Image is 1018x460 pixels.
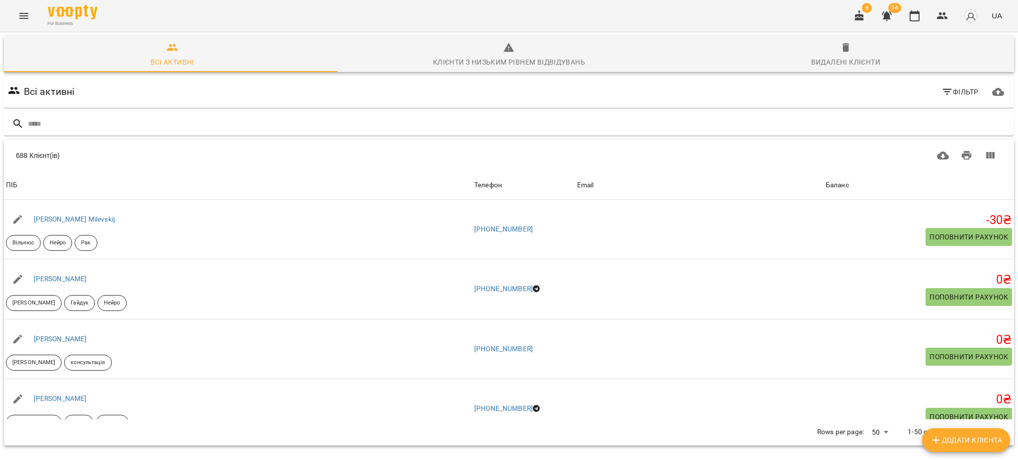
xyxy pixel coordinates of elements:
div: Клієнти з низьким рівнем відвідувань [433,56,585,68]
button: Поповнити рахунок [926,348,1012,366]
span: UA [992,10,1002,21]
span: Поповнити рахунок [930,411,1008,423]
p: Нейро [50,239,66,247]
div: Sort [826,179,849,191]
div: Sort [577,179,594,191]
div: Всі активні [151,56,194,68]
p: Рак [81,239,90,247]
div: Table Toolbar [4,140,1014,171]
button: Поповнити рахунок [926,288,1012,306]
div: Нейро [43,235,73,251]
span: Поповнити рахунок [930,351,1008,363]
span: 6 [862,3,872,13]
div: Нейро [97,295,127,311]
span: Email [577,179,822,191]
a: [PHONE_NUMBER] [474,345,533,353]
p: [PERSON_NAME] [12,419,55,427]
div: ПІБ [6,179,17,191]
div: Гайдук [64,295,95,311]
a: [PERSON_NAME] [34,394,87,402]
div: Капітан [96,415,129,431]
a: [PHONE_NUMBER] [474,285,533,293]
h5: 0 ₴ [826,272,1012,288]
button: Next Page [977,420,1001,444]
p: Нейро [71,419,87,427]
button: Поповнити рахунок [926,408,1012,426]
img: avatar_s.png [964,9,978,23]
p: Нейро [104,299,120,307]
div: Видалені клієнти [811,56,880,68]
p: Капітан [102,419,122,427]
span: Поповнити рахунок [930,231,1008,243]
button: UA [988,6,1006,25]
a: [PERSON_NAME] [34,275,87,283]
div: 50 [868,425,892,440]
span: Фільтр [941,86,979,98]
button: Фільтр [937,83,983,101]
span: Телефон [474,179,573,191]
p: [PERSON_NAME] [12,359,55,367]
div: Рак [75,235,97,251]
div: Баланс [826,179,849,191]
p: Гайдук [71,299,88,307]
img: Voopty Logo [48,5,97,19]
button: Друк [955,144,979,167]
div: Sort [6,179,17,191]
p: консультація [71,359,105,367]
p: 1-50 of 688 [908,427,944,437]
div: Вільнюс [6,235,41,251]
span: For Business [48,20,97,27]
div: [PERSON_NAME] [6,355,62,371]
button: Додати клієнта [922,428,1010,452]
h5: 0 ₴ [826,392,1012,407]
h5: 0 ₴ [826,332,1012,348]
button: Menu [12,4,36,28]
a: [PERSON_NAME] [34,335,87,343]
div: 688 Клієнт(ів) [16,151,496,160]
button: Вигляд колонок [978,144,1002,167]
span: Баланс [826,179,1012,191]
h6: Всі активні [24,84,75,99]
span: Поповнити рахунок [930,291,1008,303]
h5: -30 ₴ [826,213,1012,228]
div: [PERSON_NAME] [6,415,62,431]
button: Поповнити рахунок [926,228,1012,246]
div: [PERSON_NAME] [6,295,62,311]
div: Нейро [64,415,93,431]
div: Телефон [474,179,502,191]
a: [PHONE_NUMBER] [474,404,533,412]
p: Rows per page: [817,427,864,437]
div: Sort [474,179,502,191]
span: 34 [888,3,901,13]
div: Email [577,179,594,191]
p: Вільнюс [12,239,34,247]
a: [PERSON_NAME] Milevskij [34,215,115,223]
a: [PHONE_NUMBER] [474,225,533,233]
span: ПІБ [6,179,470,191]
p: [PERSON_NAME] [12,299,55,307]
span: Додати клієнта [930,434,1002,446]
div: консультація [64,355,111,371]
button: Завантажити CSV [931,144,955,167]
